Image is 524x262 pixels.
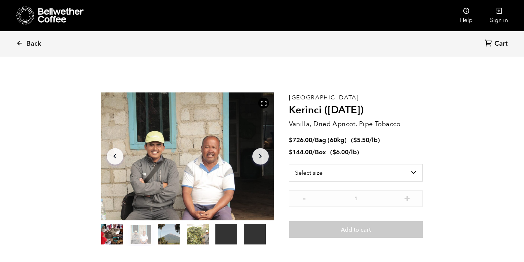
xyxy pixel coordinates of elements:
span: $ [289,136,293,144]
button: - [300,194,309,201]
span: $ [289,148,293,156]
video: Your browser does not support the video tag. [215,224,237,244]
video: Your browser does not support the video tag. [244,224,266,244]
span: / [312,136,315,144]
span: / [312,148,315,156]
h2: Kerinci ([DATE]) [289,104,423,117]
span: /lb [348,148,357,156]
button: Add to cart [289,221,423,238]
span: ( ) [330,148,359,156]
p: Vanilla, Dried Apricot, Pipe Tobacco [289,119,423,129]
bdi: 726.00 [289,136,312,144]
span: ( ) [351,136,380,144]
span: Cart [494,39,508,48]
span: $ [353,136,357,144]
bdi: 6.00 [332,148,348,156]
bdi: 5.50 [353,136,369,144]
a: Cart [485,39,509,49]
span: $ [332,148,336,156]
span: Back [26,39,41,48]
bdi: 144.00 [289,148,312,156]
span: Bag (60kg) [315,136,347,144]
span: Box [315,148,326,156]
button: + [403,194,412,201]
span: /lb [369,136,378,144]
